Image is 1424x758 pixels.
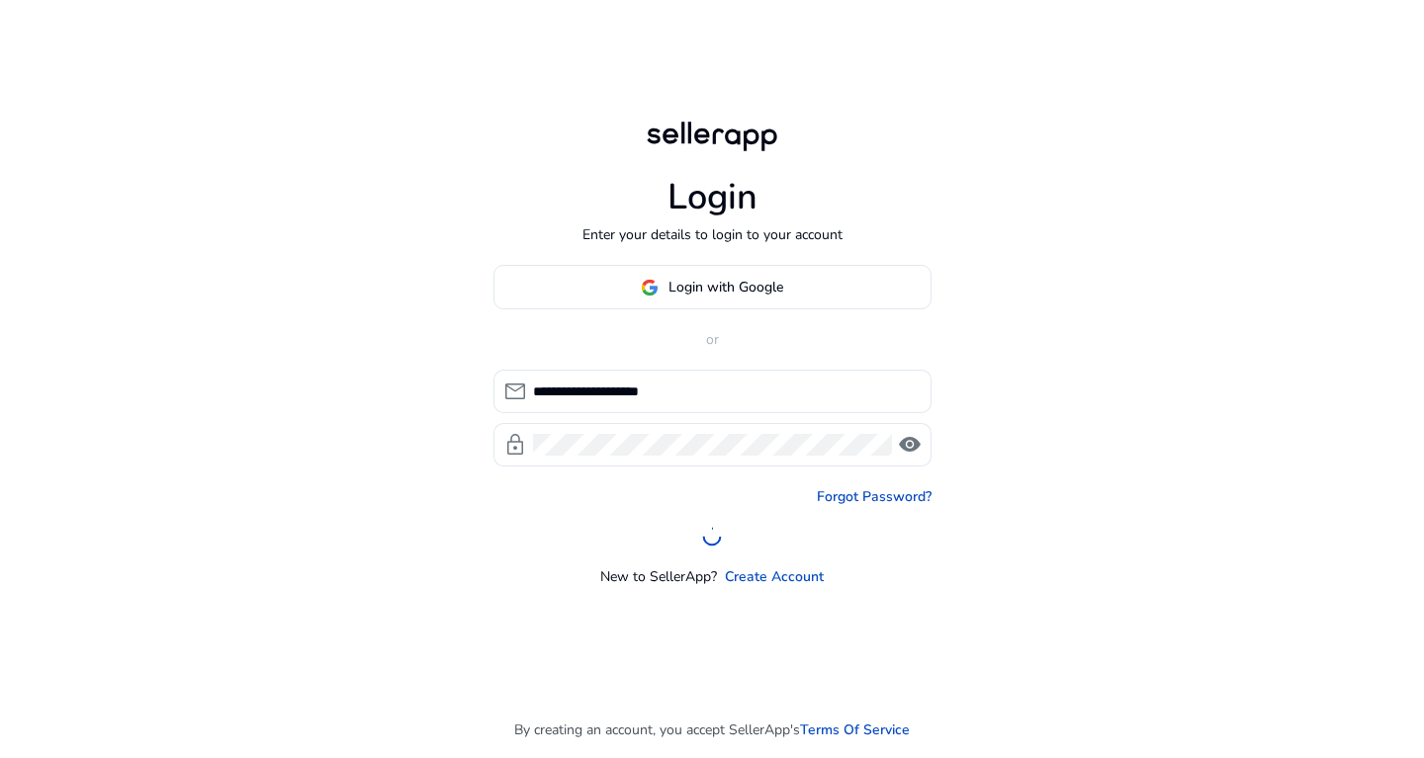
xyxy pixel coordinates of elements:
[493,265,932,309] button: Login with Google
[503,379,527,403] span: mail
[800,719,910,740] a: Terms Of Service
[641,279,659,296] img: google-logo.svg
[668,277,783,297] span: Login with Google
[493,329,932,350] p: or
[898,433,922,457] span: visibility
[667,176,757,218] h1: Login
[600,566,717,587] p: New to SellerApp?
[725,566,824,587] a: Create Account
[582,224,843,245] p: Enter your details to login to your account
[817,486,932,507] a: Forgot Password?
[503,433,527,457] span: lock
